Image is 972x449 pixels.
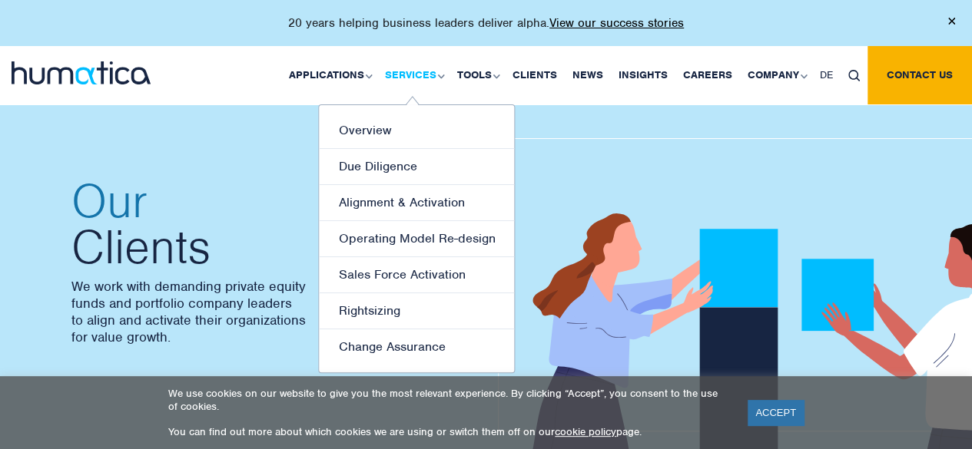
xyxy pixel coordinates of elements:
a: View our success stories [549,15,684,31]
a: Services [377,46,450,104]
a: Tools [450,46,505,104]
span: Our [71,178,471,224]
img: logo [12,61,151,84]
p: We work with demanding private equity funds and portfolio company leaders to align and activate t... [71,278,471,345]
a: Careers [675,46,740,104]
p: We use cookies on our website to give you the most relevant experience. By clicking “Accept”, you... [168,387,728,413]
a: Sales Force Activation [319,257,514,293]
a: cookie policy [555,425,616,438]
a: Company [740,46,812,104]
a: DE [812,46,841,104]
p: 20 years helping business leaders deliver alpha. [288,15,684,31]
a: Due Diligence [319,149,514,185]
a: Operating Model Re-design [319,221,514,257]
a: Applications [281,46,377,104]
a: News [565,46,611,104]
h2: Clients [71,178,471,270]
a: ACCEPT [748,400,804,425]
a: Rightsizing [319,293,514,329]
a: Contact us [868,46,972,104]
span: DE [820,68,833,81]
p: You can find out more about which cookies we are using or switch them off on our page. [168,425,728,438]
a: Overview [319,113,514,149]
a: Clients [505,46,565,104]
img: search_icon [848,70,860,81]
a: Alignment & Activation [319,185,514,221]
a: Change Assurance [319,329,514,365]
a: Insights [611,46,675,104]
